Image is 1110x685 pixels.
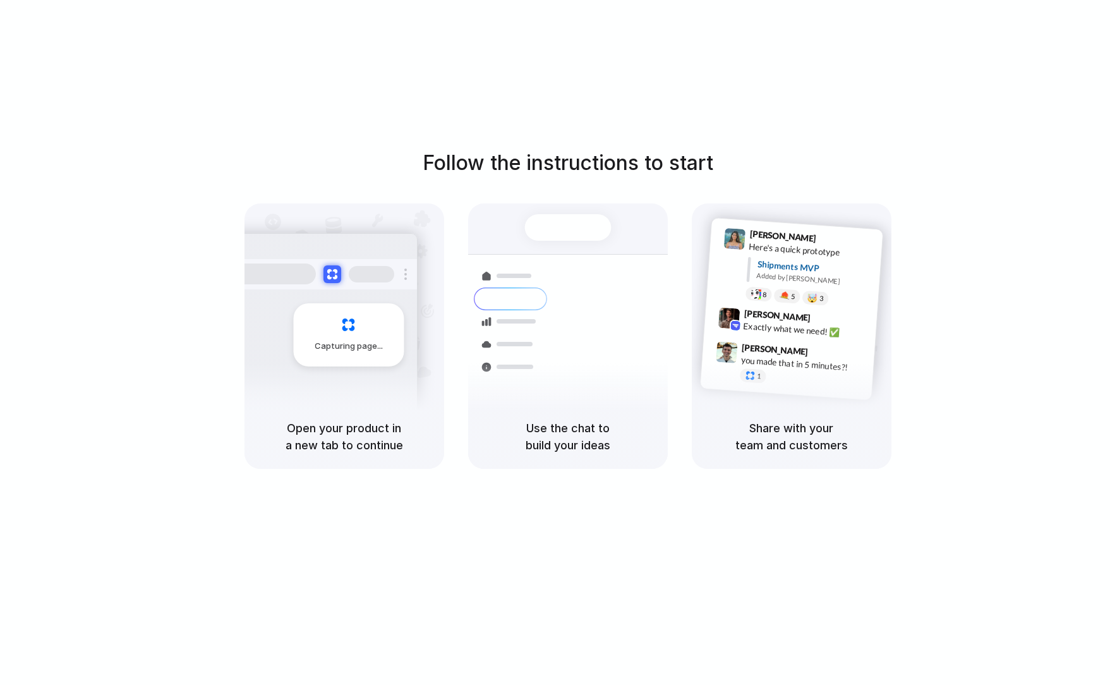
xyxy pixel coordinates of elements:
[315,340,385,353] span: Capturing page
[807,293,817,303] div: 🤯
[741,340,808,358] span: [PERSON_NAME]
[757,257,874,278] div: Shipments MVP
[819,233,845,248] span: 9:41 AM
[743,319,869,341] div: Exactly what we need! ✅
[756,270,872,289] div: Added by [PERSON_NAME]
[790,293,795,300] span: 5
[819,295,823,302] span: 3
[707,420,876,454] h5: Share with your team and customers
[260,420,429,454] h5: Open your product in a new tab to continue
[423,148,713,178] h1: Follow the instructions to start
[740,353,867,375] div: you made that in 5 minutes?!
[756,373,761,380] span: 1
[749,227,816,245] span: [PERSON_NAME]
[744,306,811,325] span: [PERSON_NAME]
[762,291,766,298] span: 8
[812,346,838,361] span: 9:47 AM
[748,239,874,261] div: Here's a quick prototype
[814,312,840,327] span: 9:42 AM
[483,420,653,454] h5: Use the chat to build your ideas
